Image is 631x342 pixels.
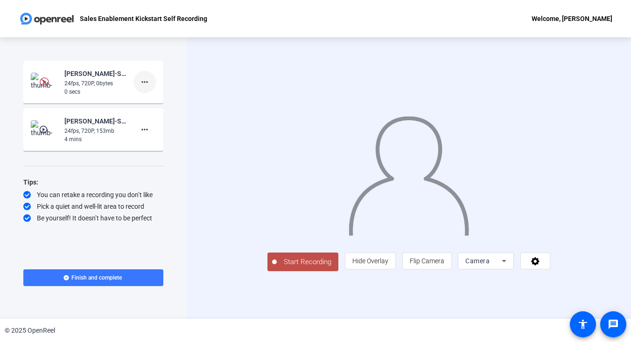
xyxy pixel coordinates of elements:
img: OpenReel logo [19,9,75,28]
span: Finish and complete [71,274,122,281]
button: Finish and complete [23,269,163,286]
button: Hide Overlay [345,253,396,269]
div: 24fps, 720P, 0bytes [64,79,127,88]
div: [PERSON_NAME]-Sales Enablement Kickstart 2025-Sales Enablement Kickstart Self Recording-175587008... [64,68,127,79]
span: Start Recording [277,257,338,267]
div: Be yourself! It doesn’t have to be perfect [23,213,163,223]
img: thumb-nail [31,120,58,139]
div: Pick a quiet and well-lit area to record [23,202,163,211]
mat-icon: accessibility [577,319,589,330]
div: 0 secs [64,88,127,96]
div: Welcome, [PERSON_NAME] [532,13,612,24]
img: overlay [348,109,470,236]
button: Flip Camera [402,253,452,269]
span: Camera [465,257,490,265]
div: © 2025 OpenReel [5,326,55,335]
p: Sales Enablement Kickstart Self Recording [80,13,207,24]
div: 4 mins [64,135,127,144]
div: Tips: [23,177,163,188]
div: [PERSON_NAME]-Sales Enablement Kickstart 2025-Sales Enablement Kickstart Self Recording-175586972... [64,116,127,127]
div: You can retake a recording you don’t like [23,190,163,199]
div: 24fps, 720P, 153mb [64,127,127,135]
mat-icon: more_horiz [139,124,150,135]
img: thumb-nail [31,73,58,91]
mat-icon: play_circle_outline [39,125,50,134]
img: Preview is unavailable [40,77,49,87]
span: Hide Overlay [352,257,388,265]
button: Start Recording [267,253,338,271]
mat-icon: message [608,319,619,330]
span: Flip Camera [410,257,444,265]
mat-icon: more_horiz [139,76,150,88]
